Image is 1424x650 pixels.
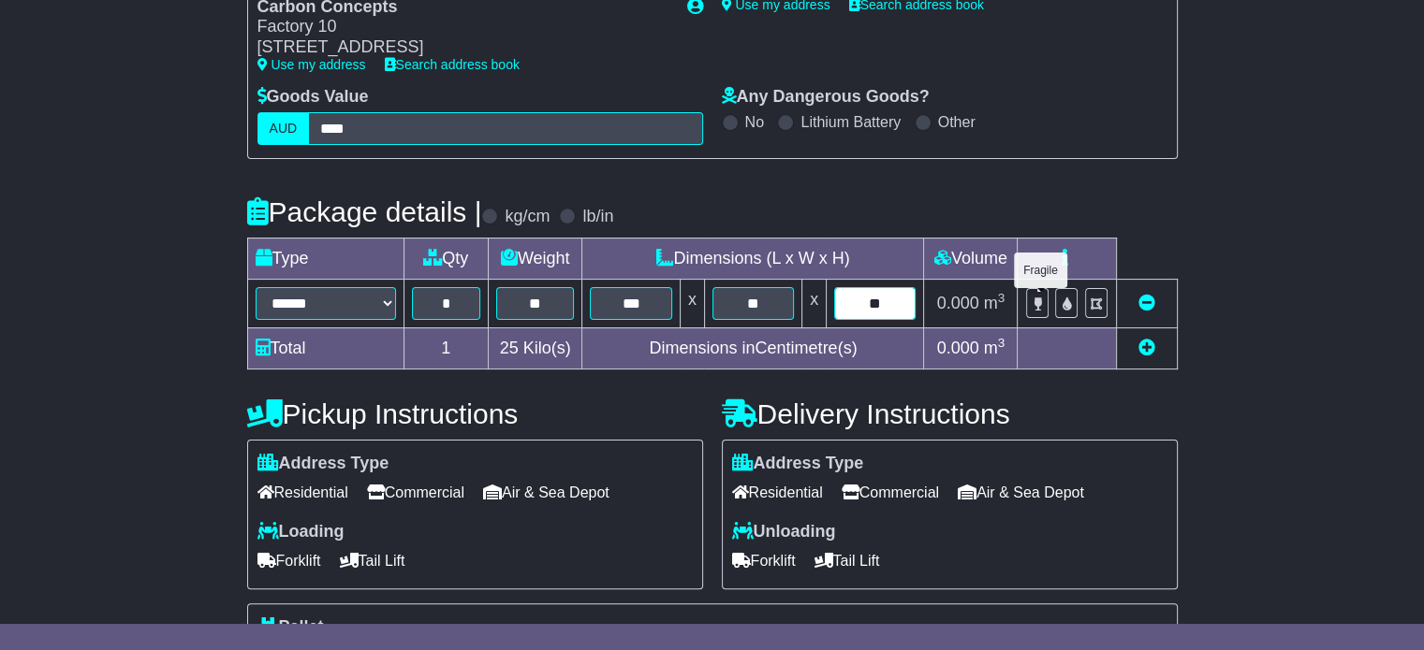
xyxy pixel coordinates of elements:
span: 0.000 [937,339,979,357]
span: Forklift [732,546,796,575]
td: 1 [404,327,488,368]
label: No [745,113,764,131]
span: 25 [500,339,519,357]
h4: Delivery Instructions [722,398,1178,429]
label: Any Dangerous Goods? [722,87,930,108]
div: Fragile [1014,253,1067,288]
sup: 3 [998,336,1006,350]
td: x [802,279,827,327]
span: Tail Lift [340,546,405,575]
label: Unloading [732,522,836,542]
td: Volume [924,238,1018,279]
span: Air & Sea Depot [483,478,609,507]
td: Type [247,238,404,279]
span: m [984,294,1006,312]
a: Remove this item [1138,294,1155,312]
label: Goods Value [257,87,369,108]
span: m [984,339,1006,357]
td: x [680,279,704,327]
span: Commercial [367,478,464,507]
div: Factory 10 [257,17,668,37]
h4: Pickup Instructions [247,398,703,429]
div: [STREET_ADDRESS] [257,37,668,58]
td: Kilo(s) [488,327,582,368]
label: AUD [257,112,310,145]
span: Residential [732,478,823,507]
span: Residential [257,478,348,507]
span: Air & Sea Depot [958,478,1084,507]
a: Search address book [385,57,520,72]
a: Use my address [257,57,366,72]
td: Qty [404,238,488,279]
span: Tail Lift [815,546,880,575]
td: Weight [488,238,582,279]
label: kg/cm [505,207,550,227]
a: Add new item [1138,339,1155,357]
span: Commercial [842,478,939,507]
label: Loading [257,522,345,542]
label: Pallet [257,617,324,638]
td: Dimensions (L x W x H) [582,238,924,279]
label: Other [938,113,976,131]
label: Address Type [732,454,864,474]
sup: 3 [998,291,1006,305]
span: Forklift [257,546,321,575]
label: Lithium Battery [800,113,901,131]
label: lb/in [582,207,613,227]
td: Dimensions in Centimetre(s) [582,327,924,368]
h4: Package details | [247,196,482,227]
td: Total [247,327,404,368]
span: 0.000 [937,294,979,312]
label: Address Type [257,454,389,474]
